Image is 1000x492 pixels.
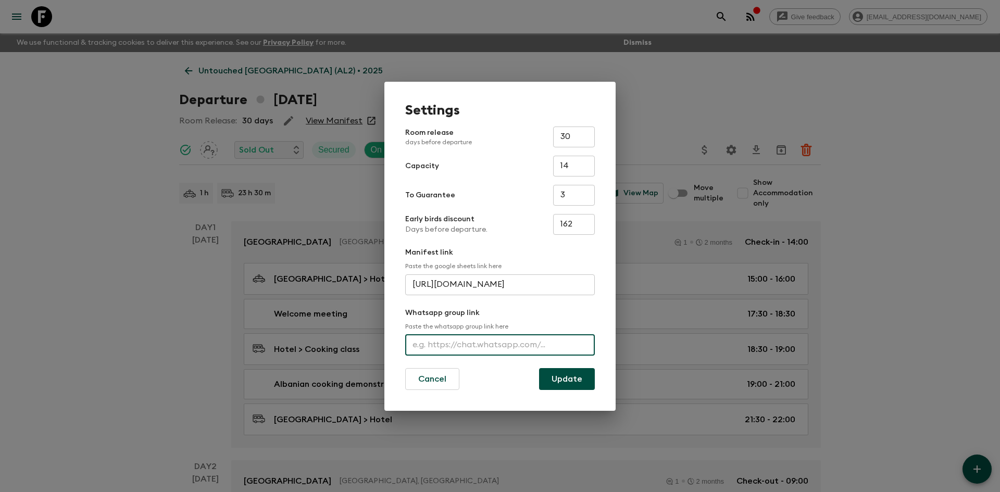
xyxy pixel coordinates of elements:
[553,185,595,206] input: e.g. 4
[405,138,472,146] p: days before departure
[553,127,595,147] input: e.g. 30
[405,190,455,200] p: To Guarantee
[405,335,595,356] input: e.g. https://chat.whatsapp.com/...
[405,247,595,258] p: Manifest link
[553,156,595,176] input: e.g. 14
[405,128,472,146] p: Room release
[405,308,595,318] p: Whatsapp group link
[405,214,488,224] p: Early birds discount
[553,214,595,235] input: e.g. 180
[405,224,488,235] p: Days before departure.
[405,262,595,270] p: Paste the google sheets link here
[405,322,595,331] p: Paste the whatsapp group link here
[539,368,595,390] button: Update
[405,161,439,171] p: Capacity
[405,368,459,390] button: Cancel
[405,103,595,118] h1: Settings
[405,274,595,295] input: e.g. https://docs.google.com/spreadsheets/d/1P7Zz9v8J0vXy1Q/edit#gid=0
